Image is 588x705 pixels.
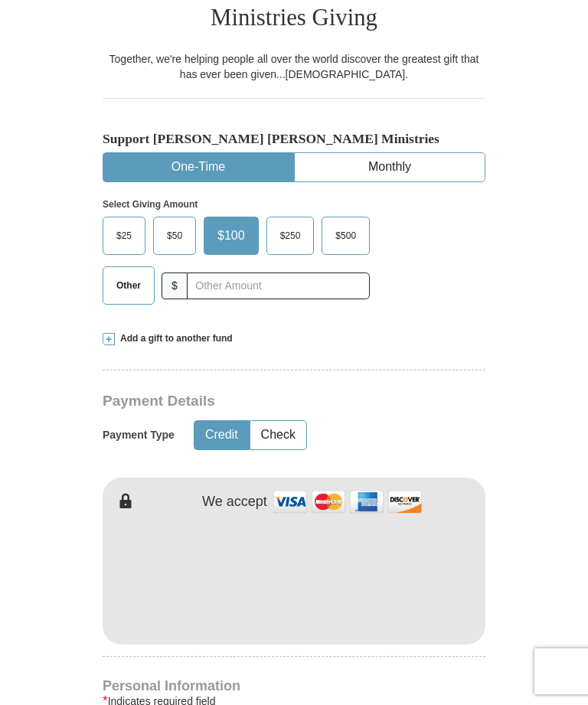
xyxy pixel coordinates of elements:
span: $100 [210,224,253,247]
span: Add a gift to another fund [115,332,233,345]
span: $ [162,273,188,299]
h4: We accept [202,494,267,511]
h4: Personal Information [103,680,485,692]
span: $50 [159,224,190,247]
h5: Support [PERSON_NAME] [PERSON_NAME] Ministries [103,131,485,147]
button: One-Time [103,153,293,181]
span: Other [109,274,149,297]
h5: Payment Type [103,429,175,442]
span: $250 [273,224,309,247]
button: Monthly [295,153,485,181]
span: $500 [328,224,364,247]
button: Check [250,421,306,449]
input: Other Amount [187,273,370,299]
strong: Select Giving Amount [103,199,198,210]
button: Credit [194,421,249,449]
img: credit cards accepted [271,485,424,518]
span: $25 [109,224,139,247]
div: Together, we're helping people all over the world discover the greatest gift that has ever been g... [103,51,485,82]
h3: Payment Details [103,393,493,410]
